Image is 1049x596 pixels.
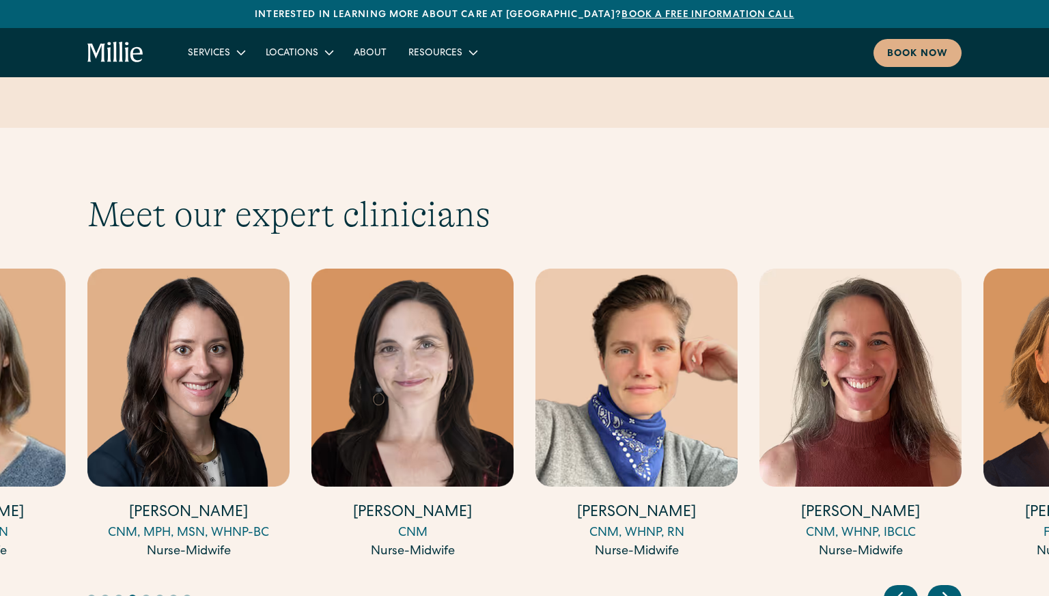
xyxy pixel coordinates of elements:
[266,46,318,61] div: Locations
[535,269,738,563] div: 9 / 17
[759,503,962,524] h4: [PERSON_NAME]
[535,524,738,543] div: CNM, WHNP, RN
[873,39,962,67] a: Book now
[535,543,738,561] div: Nurse-Midwife
[311,524,514,543] div: CNM
[87,503,290,524] h4: [PERSON_NAME]
[311,269,514,563] div: 8 / 17
[188,46,230,61] div: Services
[311,503,514,524] h4: [PERSON_NAME]
[887,47,948,62] div: Book now
[255,41,343,64] div: Locations
[87,269,290,561] a: [PERSON_NAME]CNM, MPH, MSN, WHNP-BCNurse-Midwife
[535,503,738,524] h4: [PERSON_NAME]
[87,269,290,563] div: 7 / 17
[621,10,794,20] a: Book a free information call
[535,269,738,561] a: [PERSON_NAME]CNM, WHNP, RNNurse-Midwife
[87,543,290,561] div: Nurse-Midwife
[343,41,397,64] a: About
[311,543,514,561] div: Nurse-Midwife
[759,543,962,561] div: Nurse-Midwife
[87,193,962,236] h2: Meet our expert clinicians
[408,46,462,61] div: Resources
[759,269,962,561] a: [PERSON_NAME]CNM, WHNP, IBCLCNurse-Midwife
[87,524,290,543] div: CNM, MPH, MSN, WHNP-BC
[759,524,962,543] div: CNM, WHNP, IBCLC
[87,42,144,64] a: home
[759,269,962,563] div: 10 / 17
[397,41,487,64] div: Resources
[177,41,255,64] div: Services
[311,269,514,561] a: [PERSON_NAME]CNMNurse-Midwife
